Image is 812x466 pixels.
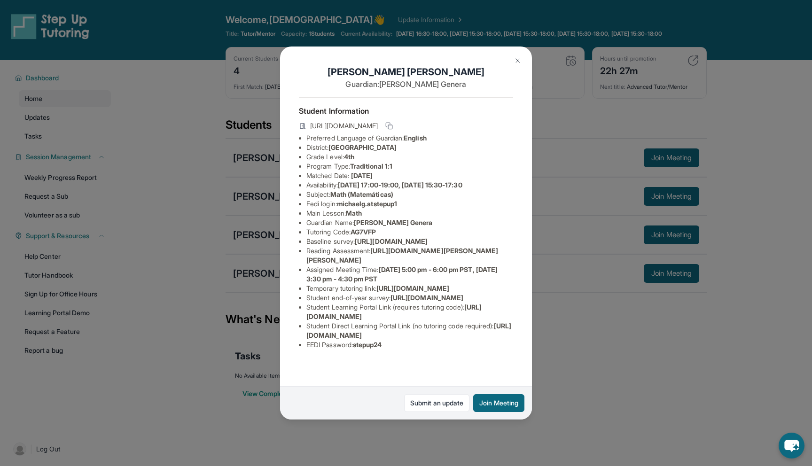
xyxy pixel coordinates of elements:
[346,209,362,217] span: Math
[404,134,427,142] span: English
[306,321,513,340] li: Student Direct Learning Portal Link (no tutoring code required) :
[779,433,804,458] button: chat-button
[299,105,513,116] h4: Student Information
[306,143,513,152] li: District:
[390,294,463,302] span: [URL][DOMAIN_NAME]
[337,200,397,208] span: michaelg.atstepup1
[306,246,513,265] li: Reading Assessment :
[306,199,513,209] li: Eedi login :
[306,284,513,293] li: Temporary tutoring link :
[383,120,395,132] button: Copy link
[353,341,382,349] span: stepup24
[306,237,513,246] li: Baseline survey :
[351,228,376,236] span: AG7VFP
[328,143,397,151] span: [GEOGRAPHIC_DATA]
[355,237,428,245] span: [URL][DOMAIN_NAME]
[354,218,432,226] span: [PERSON_NAME] Genera
[338,181,462,189] span: [DATE] 17:00-19:00, [DATE] 15:30-17:30
[306,265,513,284] li: Assigned Meeting Time :
[306,152,513,162] li: Grade Level:
[306,340,513,349] li: EEDI Password :
[404,394,469,412] a: Submit an update
[306,133,513,143] li: Preferred Language of Guardian:
[306,180,513,190] li: Availability:
[299,78,513,90] p: Guardian: [PERSON_NAME] Genera
[306,293,513,303] li: Student end-of-year survey :
[306,265,498,283] span: [DATE] 5:00 pm - 6:00 pm PST, [DATE] 3:30 pm - 4:30 pm PST
[306,162,513,171] li: Program Type:
[376,284,449,292] span: [URL][DOMAIN_NAME]
[310,121,378,131] span: [URL][DOMAIN_NAME]
[306,247,499,264] span: [URL][DOMAIN_NAME][PERSON_NAME][PERSON_NAME]
[306,209,513,218] li: Main Lesson :
[306,190,513,199] li: Subject :
[306,171,513,180] li: Matched Date:
[473,394,524,412] button: Join Meeting
[514,57,522,64] img: Close Icon
[330,190,393,198] span: Math (Matemáticas)
[299,65,513,78] h1: [PERSON_NAME] [PERSON_NAME]
[306,303,513,321] li: Student Learning Portal Link (requires tutoring code) :
[351,171,373,179] span: [DATE]
[306,227,513,237] li: Tutoring Code :
[350,162,392,170] span: Traditional 1:1
[344,153,354,161] span: 4th
[306,218,513,227] li: Guardian Name :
